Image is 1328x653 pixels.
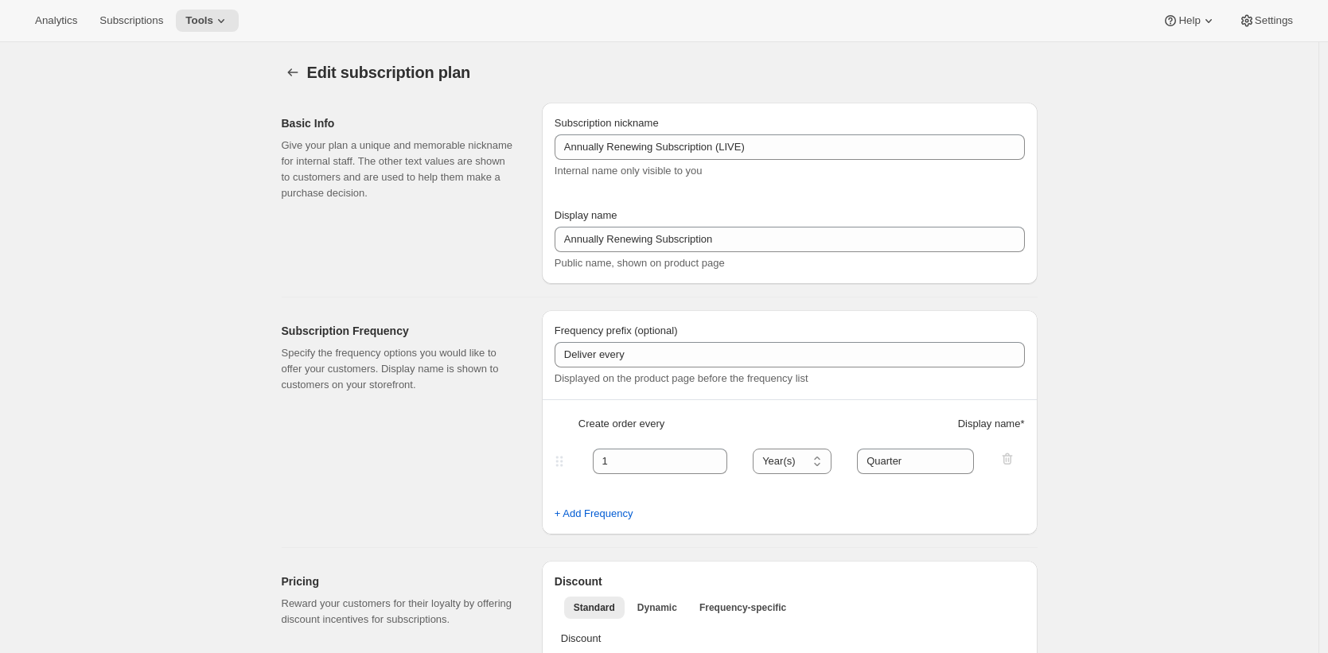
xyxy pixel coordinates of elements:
span: Frequency prefix (optional) [555,325,678,336]
button: Subscription plans [282,61,304,84]
span: Display name * [958,416,1025,432]
h2: Discount [555,573,1025,589]
span: Subscriptions [99,14,163,27]
p: Discount [561,631,1018,647]
span: Tools [185,14,213,27]
h2: Pricing [282,573,516,589]
p: Specify the frequency options you would like to offer your customers. Display name is shown to cu... [282,345,516,393]
input: 1 month [857,449,974,474]
span: Analytics [35,14,77,27]
span: Frequency-specific [699,601,786,614]
button: Settings [1229,10,1303,32]
span: Create order every [578,416,664,432]
span: Display name [555,209,617,221]
button: + Add Frequency [545,501,643,527]
span: Subscription nickname [555,117,659,129]
h2: Subscription Frequency [282,323,516,339]
h2: Basic Info [282,115,516,131]
span: Standard [574,601,615,614]
span: Settings [1255,14,1293,27]
button: Help [1153,10,1225,32]
input: Subscribe & Save [555,134,1025,160]
span: Public name, shown on product page [555,257,725,269]
span: Dynamic [637,601,677,614]
button: Tools [176,10,239,32]
p: Reward your customers for their loyalty by offering discount incentives for subscriptions. [282,596,516,628]
span: Help [1178,14,1200,27]
span: Displayed on the product page before the frequency list [555,372,808,384]
button: Analytics [25,10,87,32]
span: Internal name only visible to you [555,165,703,177]
input: Subscribe & Save [555,227,1025,252]
span: Edit subscription plan [307,64,471,81]
span: + Add Frequency [555,506,633,522]
button: Subscriptions [90,10,173,32]
input: Deliver every [555,342,1025,367]
p: Give your plan a unique and memorable nickname for internal staff. The other text values are show... [282,138,516,201]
